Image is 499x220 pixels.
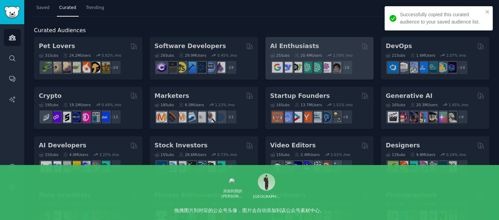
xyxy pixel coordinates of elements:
div: Successfully copied this curated audience to your saved audience list. [400,11,483,26]
span: Trending [86,5,104,11]
button: close [485,9,490,15]
span: Curated [59,5,76,11]
img: GummySearch logo [4,6,20,18]
a: Trending [84,2,106,17]
a: Curated [57,2,79,17]
span: Saved [36,5,50,11]
span: Curated Audiences [34,26,86,35]
a: Saved [34,2,52,17]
